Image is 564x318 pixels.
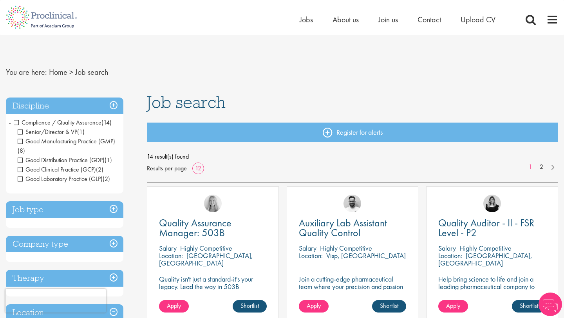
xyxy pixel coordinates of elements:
span: > [69,67,73,77]
span: Quality Auditor - II - FSR Level - P2 [438,216,534,239]
span: Apply [307,302,321,310]
a: Apply [159,300,189,313]
a: 1 [525,163,536,172]
span: (1) [105,156,112,164]
a: Shortlist [372,300,406,313]
h3: Therapy [6,270,123,287]
iframe: reCAPTCHA [5,289,106,313]
a: 12 [192,164,204,172]
p: Highly Competitive [320,244,372,253]
p: [GEOGRAPHIC_DATA], [GEOGRAPHIC_DATA] [159,251,253,267]
span: Job search [75,67,108,77]
a: Join us [378,14,398,25]
a: Apply [299,300,329,313]
p: Highly Competitive [459,244,512,253]
a: About us [333,14,359,25]
a: Quality Assurance Manager: 503B [159,218,267,238]
span: Salary [299,244,316,253]
span: Good Distribution Practice (GDP) [18,156,112,164]
a: Jobs [300,14,313,25]
span: Good Laboratory Practice (GLP) [18,175,110,183]
span: Good Manufacturing Practice (GMP) [18,137,115,145]
a: Quality Auditor - II - FSR Level - P2 [438,218,546,238]
span: You are here: [6,67,47,77]
img: Chatbot [539,293,562,316]
img: Emile De Beer [343,195,361,212]
p: [GEOGRAPHIC_DATA], [GEOGRAPHIC_DATA] [438,251,532,267]
span: Compliance / Quality Assurance [14,118,101,126]
a: Auxiliary Lab Assistant Quality Control [299,218,407,238]
a: Shortlist [233,300,267,313]
span: Auxiliary Lab Assistant Quality Control [299,216,387,239]
a: Apply [438,300,468,313]
span: Apply [446,302,460,310]
p: Highly Competitive [180,244,232,253]
span: Results per page [147,163,187,174]
a: Register for alerts [147,123,558,142]
span: (2) [103,175,110,183]
span: Location: [438,251,462,260]
p: Quality isn't just a standard-it's your legacy. Lead the way in 503B excellence. [159,275,267,298]
span: Compliance / Quality Assurance [14,118,112,126]
span: Senior/Director & VP [18,128,77,136]
span: Good Clinical Practice (GCP) [18,165,103,173]
span: 14 result(s) found [147,151,558,163]
img: Shannon Briggs [204,195,222,212]
p: Help bring science to life and join a leading pharmaceutical company to play a key role in delive... [438,275,546,313]
span: Job search [147,92,226,113]
img: Molly Colclough [483,195,501,212]
span: (2) [96,165,103,173]
span: Good Laboratory Practice (GLP) [18,175,103,183]
a: Upload CV [461,14,495,25]
p: Join a cutting-edge pharmaceutical team where your precision and passion for quality will help sh... [299,275,407,305]
span: Location: [159,251,183,260]
span: Senior/Director & VP [18,128,85,136]
h3: Discipline [6,98,123,114]
h3: Job type [6,201,123,218]
a: 2 [536,163,547,172]
a: breadcrumb link [49,67,67,77]
span: (14) [101,118,112,126]
span: Good Distribution Practice (GDP) [18,156,105,164]
span: Good Manufacturing Practice (GMP) [18,137,115,155]
a: Shortlist [512,300,546,313]
h3: Company type [6,236,123,253]
span: Apply [167,302,181,310]
span: Quality Assurance Manager: 503B [159,216,231,239]
span: (8) [18,146,25,155]
p: Visp, [GEOGRAPHIC_DATA] [326,251,406,260]
span: Salary [438,244,456,253]
span: - [9,116,11,128]
span: Location: [299,251,323,260]
span: (1) [77,128,85,136]
a: Contact [418,14,441,25]
span: Salary [159,244,177,253]
span: Good Clinical Practice (GCP) [18,165,96,173]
